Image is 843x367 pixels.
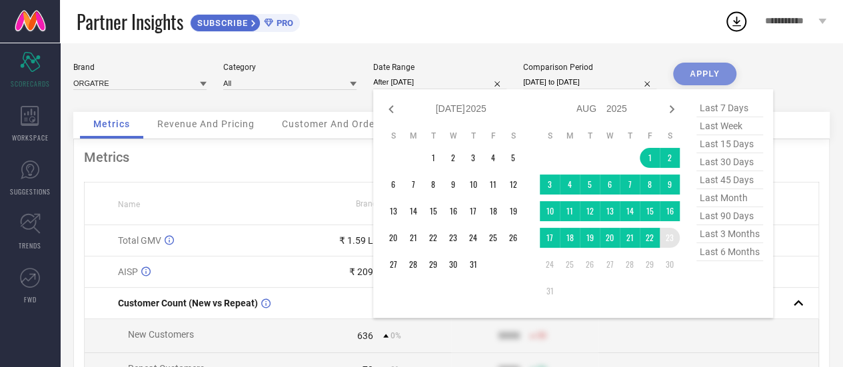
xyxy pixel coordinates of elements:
[660,175,680,194] td: Sat Aug 09 2025
[560,175,580,194] td: Mon Aug 04 2025
[383,254,403,274] td: Sun Jul 27 2025
[483,175,503,194] td: Fri Jul 11 2025
[443,175,463,194] td: Wed Jul 09 2025
[620,201,640,221] td: Thu Aug 14 2025
[463,228,483,248] td: Thu Jul 24 2025
[383,228,403,248] td: Sun Jul 20 2025
[696,207,763,225] span: last 90 days
[696,153,763,171] span: last 30 days
[660,254,680,274] td: Sat Aug 30 2025
[660,201,680,221] td: Sat Aug 16 2025
[640,175,660,194] td: Fri Aug 08 2025
[600,254,620,274] td: Wed Aug 27 2025
[696,99,763,117] span: last 7 days
[664,101,680,117] div: Next month
[93,119,130,129] span: Metrics
[443,131,463,141] th: Wednesday
[282,119,384,129] span: Customer And Orders
[356,199,400,208] span: Brand Value
[463,254,483,274] td: Thu Jul 31 2025
[118,200,140,209] span: Name
[423,201,443,221] td: Tue Jul 15 2025
[403,228,423,248] td: Mon Jul 21 2025
[696,117,763,135] span: last week
[696,135,763,153] span: last 15 days
[383,201,403,221] td: Sun Jul 13 2025
[403,131,423,141] th: Monday
[77,8,183,35] span: Partner Insights
[443,148,463,168] td: Wed Jul 02 2025
[560,201,580,221] td: Mon Aug 11 2025
[540,228,560,248] td: Sun Aug 17 2025
[423,254,443,274] td: Tue Jul 29 2025
[443,201,463,221] td: Wed Jul 16 2025
[191,18,251,28] span: SUBSCRIBE
[640,201,660,221] td: Fri Aug 15 2025
[580,131,600,141] th: Tuesday
[463,148,483,168] td: Thu Jul 03 2025
[560,131,580,141] th: Monday
[620,175,640,194] td: Thu Aug 07 2025
[443,228,463,248] td: Wed Jul 23 2025
[73,63,207,72] div: Brand
[537,331,546,340] span: 50
[383,101,399,117] div: Previous month
[498,330,520,341] div: 9999
[580,175,600,194] td: Tue Aug 05 2025
[540,281,560,301] td: Sun Aug 31 2025
[540,201,560,221] td: Sun Aug 10 2025
[640,131,660,141] th: Friday
[373,63,506,72] div: Date Range
[443,254,463,274] td: Wed Jul 30 2025
[118,266,138,277] span: AISP
[503,201,523,221] td: Sat Jul 19 2025
[373,75,506,89] input: Select date range
[660,131,680,141] th: Saturday
[383,175,403,194] td: Sun Jul 06 2025
[620,131,640,141] th: Thursday
[600,228,620,248] td: Wed Aug 20 2025
[423,148,443,168] td: Tue Jul 01 2025
[523,63,656,72] div: Comparison Period
[223,63,357,72] div: Category
[503,131,523,141] th: Saturday
[463,175,483,194] td: Thu Jul 10 2025
[620,228,640,248] td: Thu Aug 21 2025
[403,201,423,221] td: Mon Jul 14 2025
[600,131,620,141] th: Wednesday
[403,254,423,274] td: Mon Jul 28 2025
[580,201,600,221] td: Tue Aug 12 2025
[463,201,483,221] td: Thu Jul 17 2025
[383,131,403,141] th: Sunday
[600,175,620,194] td: Wed Aug 06 2025
[540,254,560,274] td: Sun Aug 24 2025
[19,240,41,250] span: TRENDS
[483,228,503,248] td: Fri Jul 25 2025
[523,75,656,89] input: Select comparison period
[423,175,443,194] td: Tue Jul 08 2025
[696,171,763,189] span: last 45 days
[640,148,660,168] td: Fri Aug 01 2025
[660,148,680,168] td: Sat Aug 02 2025
[118,298,258,308] span: Customer Count (New vs Repeat)
[540,131,560,141] th: Sunday
[391,331,401,340] span: 0%
[580,254,600,274] td: Tue Aug 26 2025
[600,201,620,221] td: Wed Aug 13 2025
[11,79,50,89] span: SCORECARDS
[620,254,640,274] td: Thu Aug 28 2025
[503,148,523,168] td: Sat Jul 05 2025
[660,228,680,248] td: Sat Aug 23 2025
[560,228,580,248] td: Mon Aug 18 2025
[503,228,523,248] td: Sat Jul 26 2025
[640,228,660,248] td: Fri Aug 22 2025
[190,11,300,32] a: SUBSCRIBEPRO
[84,149,819,165] div: Metrics
[560,254,580,274] td: Mon Aug 25 2025
[118,235,161,246] span: Total GMV
[273,18,293,28] span: PRO
[696,243,763,261] span: last 6 months
[403,175,423,194] td: Mon Jul 07 2025
[349,266,373,277] div: ₹ 209
[483,131,503,141] th: Friday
